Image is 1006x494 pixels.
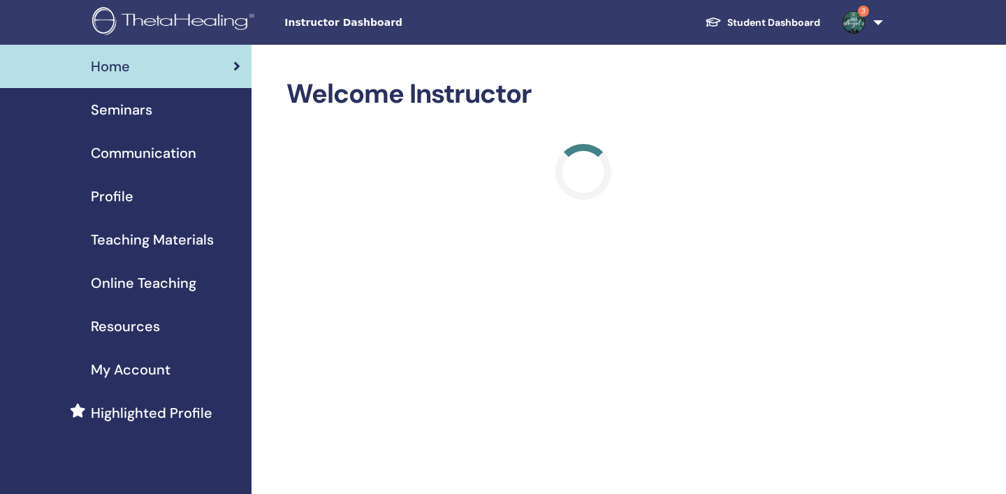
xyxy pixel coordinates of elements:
span: 3 [858,6,869,17]
span: My Account [91,359,170,380]
span: Instructor Dashboard [284,15,494,30]
span: Teaching Materials [91,229,214,250]
img: logo.png [92,7,259,38]
img: graduation-cap-white.svg [705,16,722,28]
span: Seminars [91,99,152,120]
span: Profile [91,186,133,207]
span: Online Teaching [91,273,196,293]
span: Highlighted Profile [91,402,212,423]
span: Resources [91,316,160,337]
span: Home [91,56,130,77]
img: default.jpg [843,11,865,34]
h2: Welcome Instructor [286,78,880,110]
span: Communication [91,143,196,164]
a: Student Dashboard [694,10,831,36]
